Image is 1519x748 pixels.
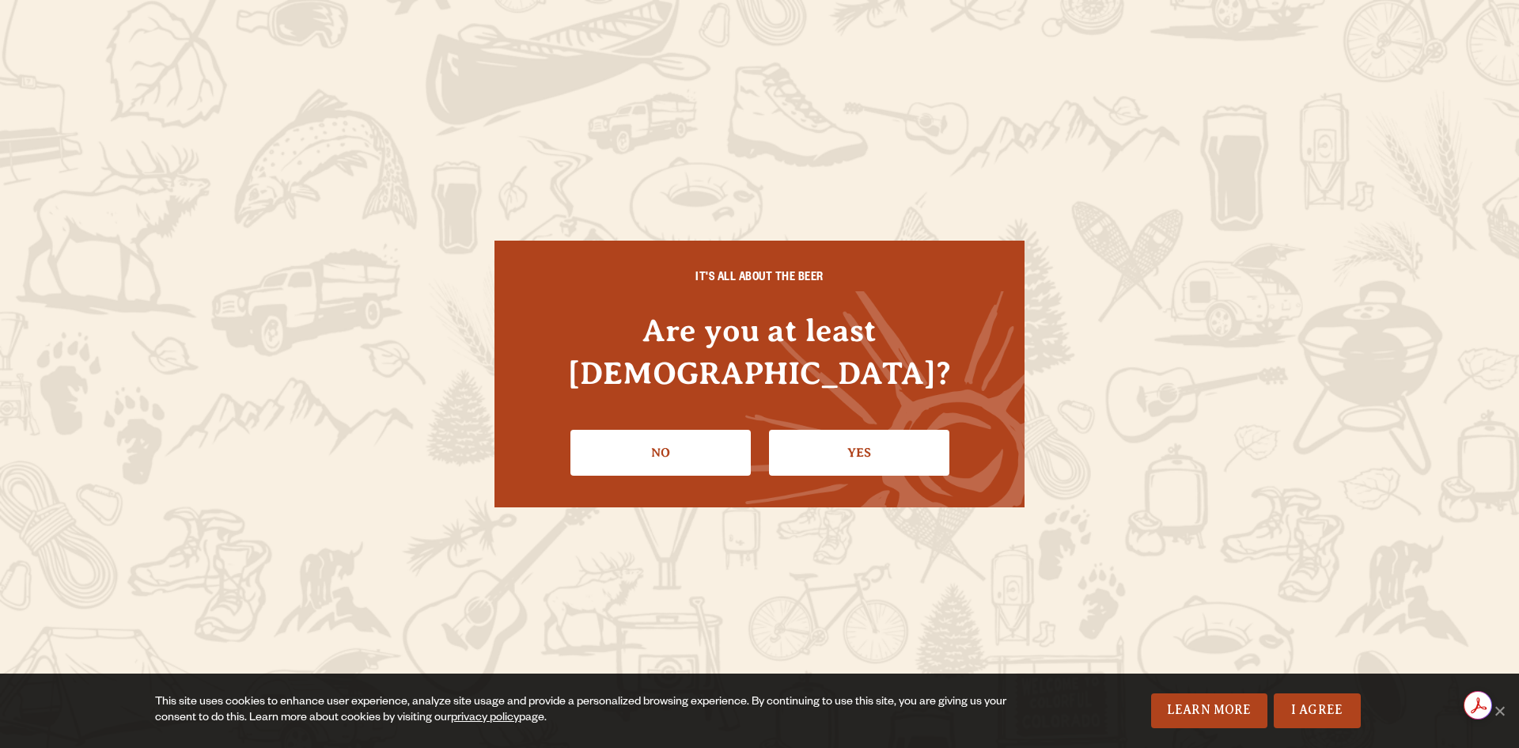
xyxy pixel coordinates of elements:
[769,430,949,476] a: Confirm I'm 21 or older
[570,430,751,476] a: No
[526,309,993,393] h4: Are you at least [DEMOGRAPHIC_DATA]?
[1151,693,1267,728] a: Learn More
[451,712,519,725] a: privacy policy
[526,272,993,287] h6: IT'S ALL ABOUT THE BEER
[1274,693,1361,728] a: I Agree
[155,695,1019,727] div: This site uses cookies to enhance user experience, analyze site usage and provide a personalized ...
